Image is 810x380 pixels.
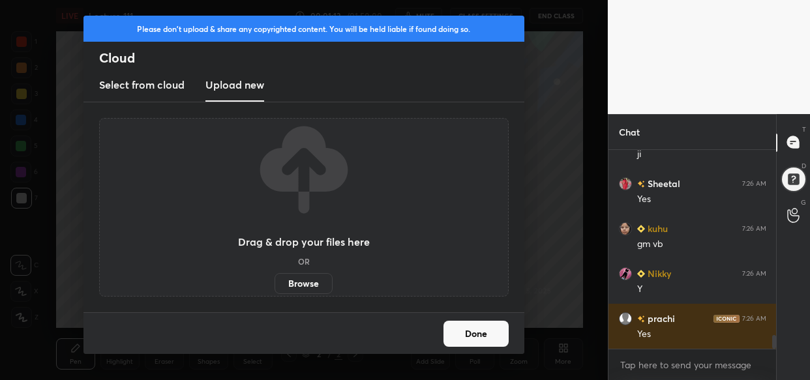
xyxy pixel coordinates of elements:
div: 7:26 AM [742,314,766,322]
div: Yes [637,328,766,341]
h6: prachi [645,312,675,325]
p: G [801,197,806,207]
div: 7:26 AM [742,179,766,187]
p: Chat [608,115,650,149]
h5: OR [298,257,310,265]
img: a33b4bbd84f94a8ca37501475465163b.jpg [619,267,632,280]
h6: Sheetal [645,177,680,190]
h6: Nikky [645,267,671,280]
div: 7:26 AM [742,224,766,232]
p: D [802,161,806,171]
img: Learner_Badge_beginner_1_8b307cf2a0.svg [637,225,645,233]
h6: kuhu [645,222,668,235]
div: ji [637,148,766,161]
img: default.png [619,312,632,325]
img: 5d4872187a36433f9dd56580d66e8caf.jpg [619,177,632,190]
div: Y [637,283,766,296]
div: Please don't upload & share any copyrighted content. You will be held liable if found doing so. [83,16,524,42]
h2: Cloud [99,50,524,66]
h3: Upload new [205,77,264,93]
p: T [802,124,806,134]
h3: Drag & drop your files here [238,237,370,247]
img: 508ea7dea493476aadc57345d5cd8bfd.jpg [619,222,632,235]
img: no-rating-badge.077c3623.svg [637,315,645,323]
img: Learner_Badge_beginner_1_8b307cf2a0.svg [637,270,645,278]
button: Done [443,321,509,347]
h3: Select from cloud [99,77,185,93]
div: Yes [637,193,766,206]
img: no-rating-badge.077c3623.svg [637,181,645,188]
img: iconic-dark.1390631f.png [713,314,740,322]
div: gm vb [637,238,766,251]
div: grid [608,150,777,349]
div: 7:26 AM [742,269,766,277]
